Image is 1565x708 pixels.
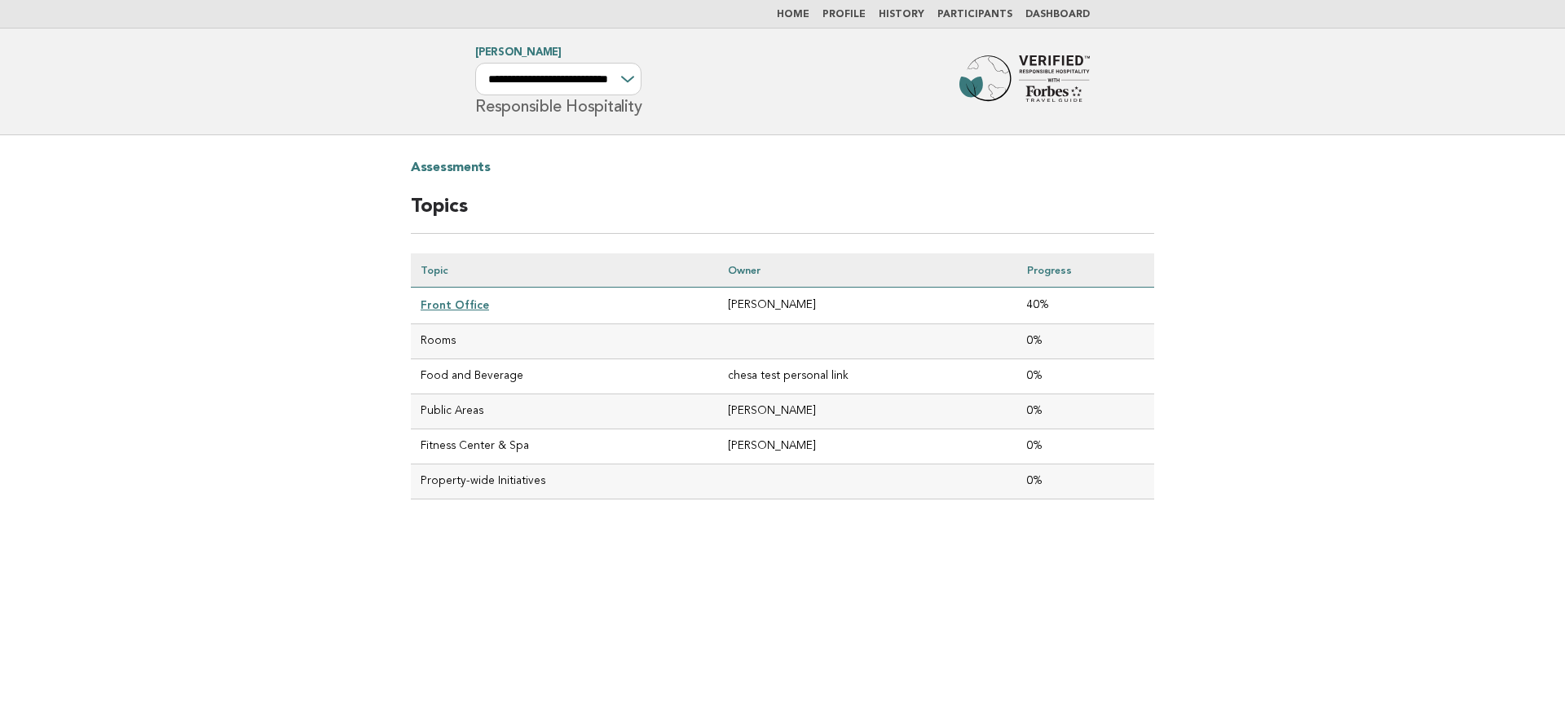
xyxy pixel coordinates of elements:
[718,429,1017,464] td: [PERSON_NAME]
[411,253,718,288] th: Topic
[475,48,641,115] h1: Responsible Hospitality
[718,394,1017,429] td: [PERSON_NAME]
[777,10,809,20] a: Home
[411,155,491,181] a: Assessments
[1017,464,1154,499] td: 0%
[475,47,562,58] a: [PERSON_NAME]
[959,55,1090,108] img: Forbes Travel Guide
[822,10,866,20] a: Profile
[1017,323,1154,358] td: 0%
[879,10,924,20] a: History
[1017,287,1154,323] td: 40%
[411,358,718,394] td: Food and Beverage
[1017,253,1154,288] th: Progress
[411,323,718,358] td: Rooms
[1017,429,1154,464] td: 0%
[718,287,1017,323] td: [PERSON_NAME]
[411,194,1154,234] h2: Topics
[411,394,718,429] td: Public Areas
[421,298,489,311] a: Front Office
[937,10,1012,20] a: Participants
[718,253,1017,288] th: Owner
[1017,394,1154,429] td: 0%
[1017,358,1154,394] td: 0%
[1025,10,1090,20] a: Dashboard
[718,358,1017,394] td: chesa test personal link
[411,429,718,464] td: Fitness Center & Spa
[411,464,718,499] td: Property-wide Initiatives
